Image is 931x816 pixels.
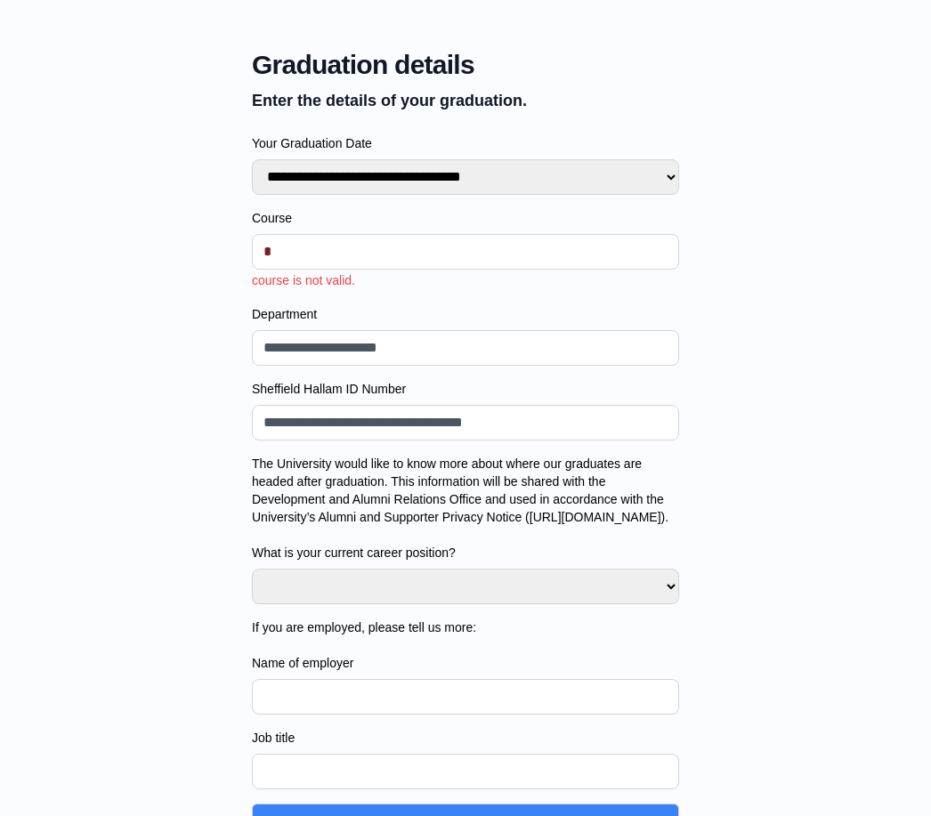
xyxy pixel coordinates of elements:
[252,618,679,672] label: If you are employed, please tell us more: Name of employer
[252,88,679,113] p: Enter the details of your graduation.
[252,134,679,152] label: Your Graduation Date
[252,305,679,323] label: Department
[252,455,679,562] label: The University would like to know more about where our graduates are headed after graduation. Thi...
[252,49,679,81] span: Graduation details
[252,209,679,227] label: Course
[252,380,679,398] label: Sheffield Hallam ID Number
[252,729,679,747] label: Job title
[252,273,355,287] span: course is not valid.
